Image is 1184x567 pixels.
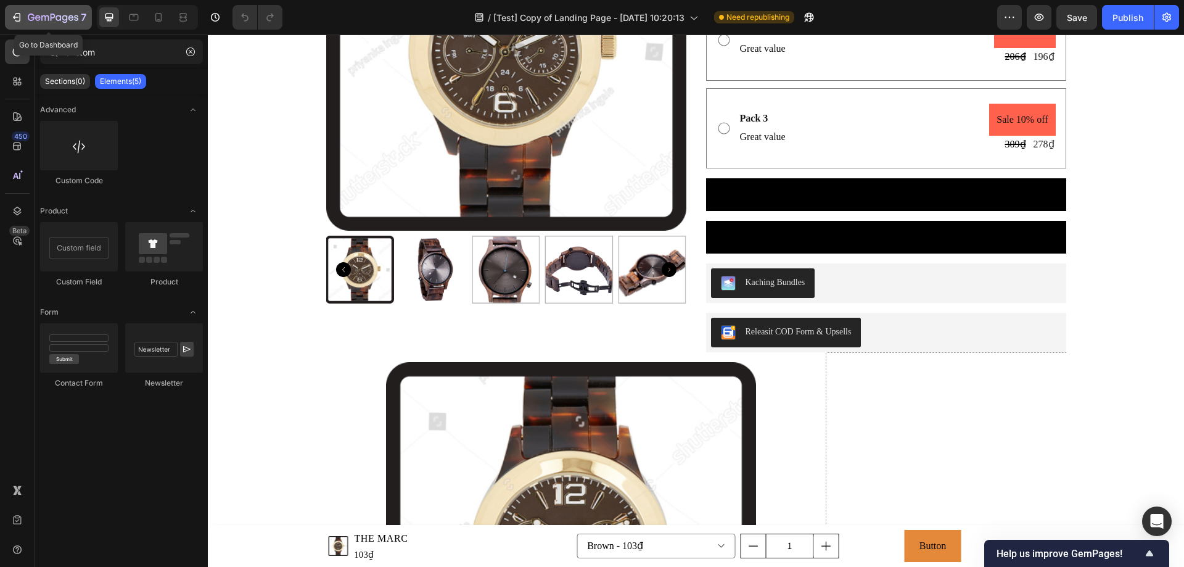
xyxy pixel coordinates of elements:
div: Open Intercom Messenger [1142,507,1172,536]
div: Beta [9,226,30,236]
div: Kaching Bundles [538,241,598,254]
img: KachingBundles.png [513,241,528,256]
span: Help us improve GemPages! [997,548,1142,560]
input: quantity [558,500,606,523]
iframe: To enrich screen reader interactions, please activate Accessibility in Grammarly extension settings [208,35,1184,567]
div: 450 [12,131,30,141]
div: 206₫ [796,14,820,31]
button: Save [1056,5,1097,30]
button: Buy it now [498,186,858,219]
span: Need republishing [726,12,789,23]
p: Sections(0) [45,77,85,86]
span: [Test] Copy of Landing Page - [DATE] 10:20:13 [493,11,684,24]
div: Buy it now [656,194,700,212]
button: Publish [1102,5,1154,30]
div: 196₫ [824,14,848,31]
div: Add to cart [664,151,708,169]
button: 7 [5,5,92,30]
span: Toggle open [183,201,203,221]
p: 7 [81,10,86,25]
p: Great value [532,94,578,112]
div: Newsletter [125,378,203,389]
button: decrement [533,500,558,523]
img: CKKYs5695_ICEAE=.webp [513,291,528,305]
button: increment [606,500,631,523]
span: Advanced [40,104,76,115]
div: 309₫ [796,101,820,118]
span: Form [40,307,59,318]
p: Great value [532,6,578,23]
button: Show survey - Help us improve GemPages! [997,546,1157,561]
p: Button [712,503,739,521]
div: Product [125,276,203,288]
span: Toggle open [183,302,203,322]
div: Undo/Redo [232,5,282,30]
span: Toggle open [183,100,203,120]
div: Pack 3 [531,75,579,93]
div: Custom Code [40,175,118,186]
div: Contact Form [40,378,118,389]
div: 278₫ [824,101,848,118]
span: Product [40,205,68,217]
span: / [488,11,491,24]
pre: Sale 10% off [781,69,847,102]
div: Releasit COD Form & Upsells [538,291,644,304]
button: Carousel Next Arrow [454,228,469,242]
button: Carousel Back Arrow [128,228,143,242]
a: Button [697,495,754,528]
input: Search Sections & Elements [40,39,203,64]
p: Elements(5) [100,77,141,86]
button: Releasit COD Form & Upsells [503,283,654,313]
div: Custom Field [40,276,118,288]
button: Add to cart [498,144,858,176]
span: Save [1067,12,1087,23]
button: Kaching Bundles [503,234,607,263]
div: Publish [1112,11,1143,24]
